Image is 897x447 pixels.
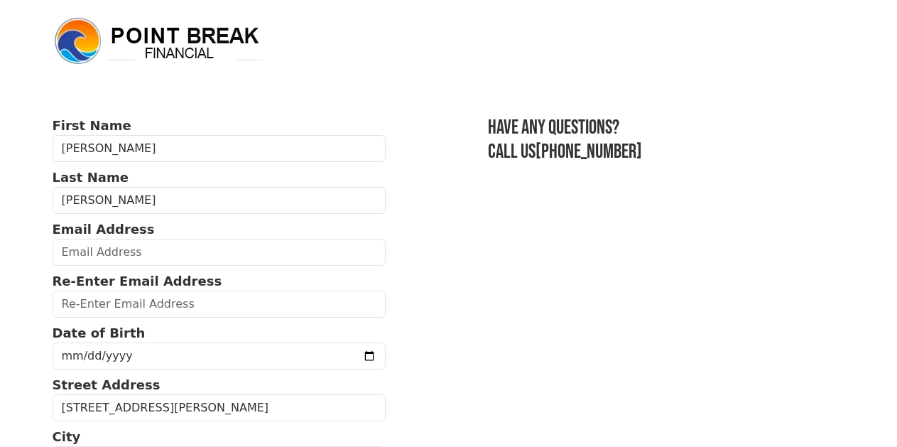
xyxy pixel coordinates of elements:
[53,429,81,444] strong: City
[53,170,129,185] strong: Last Name
[53,325,146,340] strong: Date of Birth
[488,140,844,164] h3: Call us
[53,239,386,266] input: Email Address
[53,187,386,214] input: Last Name
[53,222,155,237] strong: Email Address
[53,394,386,421] input: Street Address
[53,135,386,162] input: First Name
[536,140,642,163] a: [PHONE_NUMBER]
[53,118,131,133] strong: First Name
[53,274,222,289] strong: Re-Enter Email Address
[53,291,386,318] input: Re-Enter Email Address
[53,16,266,67] img: logo.png
[53,377,161,392] strong: Street Address
[488,116,844,140] h3: Have any questions?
